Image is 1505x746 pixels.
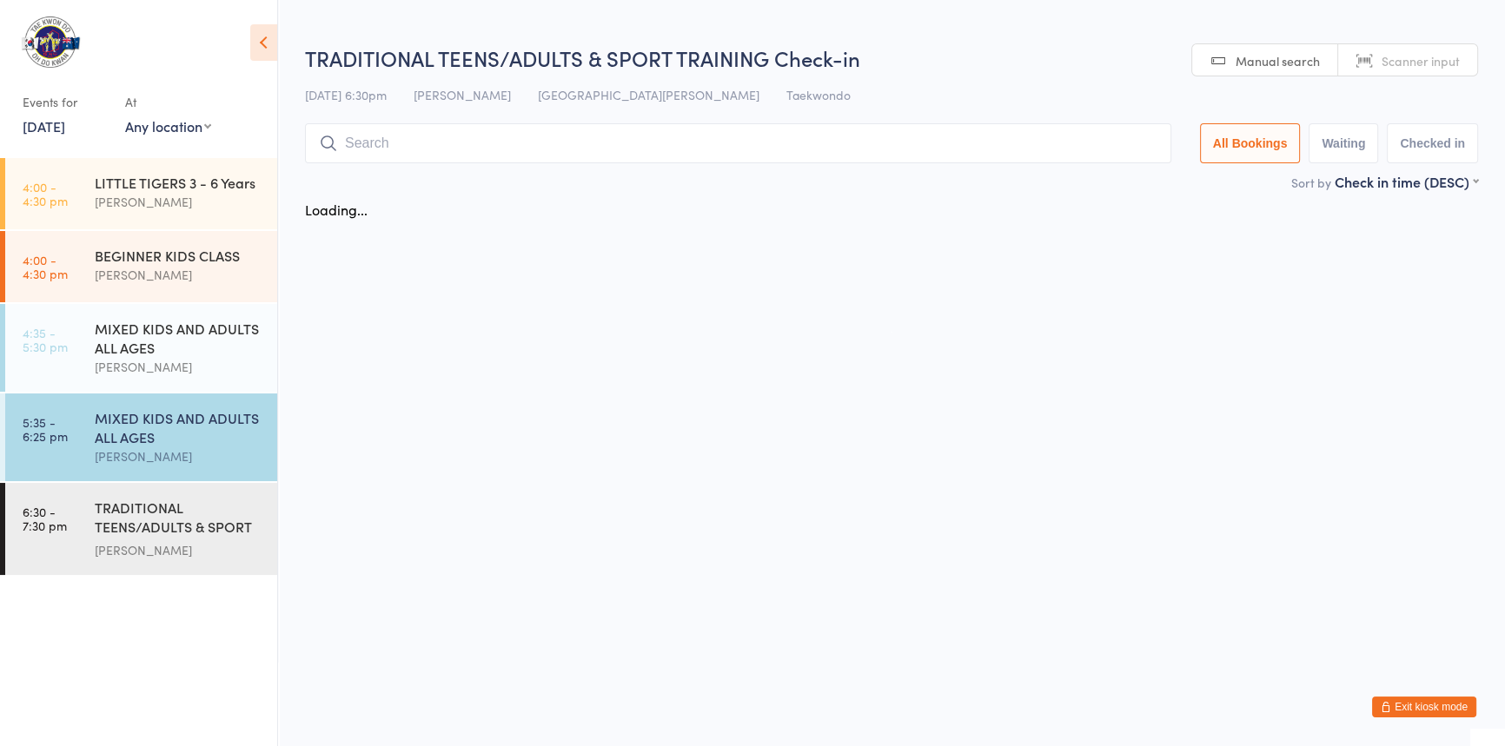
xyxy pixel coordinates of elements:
[1335,172,1478,191] div: Check in time (DESC)
[1387,123,1478,163] button: Checked in
[95,246,262,265] div: BEGINNER KIDS CLASS
[1236,52,1320,69] span: Manual search
[23,253,68,281] time: 4:00 - 4:30 pm
[414,86,511,103] span: [PERSON_NAME]
[95,446,262,466] div: [PERSON_NAME]
[1291,174,1331,191] label: Sort by
[5,393,277,481] a: 5:35 -6:25 pmMIXED KIDS AND ADULTS ALL AGES[PERSON_NAME]
[305,200,368,219] div: Loading...
[95,265,262,285] div: [PERSON_NAME]
[23,180,68,208] time: 4:00 - 4:30 pm
[1382,52,1460,69] span: Scanner input
[95,498,262,540] div: TRADITIONAL TEENS/ADULTS & SPORT TRAINING
[95,192,262,212] div: [PERSON_NAME]
[23,88,108,116] div: Events for
[5,483,277,575] a: 6:30 -7:30 pmTRADITIONAL TEENS/ADULTS & SPORT TRAINING[PERSON_NAME]
[23,116,65,135] a: [DATE]
[95,540,262,560] div: [PERSON_NAME]
[5,158,277,229] a: 4:00 -4:30 pmLITTLE TIGERS 3 - 6 Years[PERSON_NAME]
[786,86,851,103] span: Taekwondo
[125,116,211,135] div: Any location
[125,88,211,116] div: At
[1309,123,1378,163] button: Waiting
[5,304,277,392] a: 4:35 -5:30 pmMIXED KIDS AND ADULTS ALL AGES[PERSON_NAME]
[95,173,262,192] div: LITTLE TIGERS 3 - 6 Years
[1372,696,1476,717] button: Exit kiosk mode
[305,43,1478,72] h2: TRADITIONAL TEENS/ADULTS & SPORT TRAINING Check-in
[5,231,277,302] a: 4:00 -4:30 pmBEGINNER KIDS CLASS[PERSON_NAME]
[17,13,83,70] img: Taekwondo Oh Do Kwan Port Kennedy
[23,415,68,443] time: 5:35 - 6:25 pm
[95,357,262,377] div: [PERSON_NAME]
[305,86,387,103] span: [DATE] 6:30pm
[95,408,262,446] div: MIXED KIDS AND ADULTS ALL AGES
[305,123,1171,163] input: Search
[95,319,262,357] div: MIXED KIDS AND ADULTS ALL AGES
[538,86,759,103] span: [GEOGRAPHIC_DATA][PERSON_NAME]
[23,505,67,532] time: 6:30 - 7:30 pm
[23,326,68,353] time: 4:35 - 5:30 pm
[1200,123,1301,163] button: All Bookings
